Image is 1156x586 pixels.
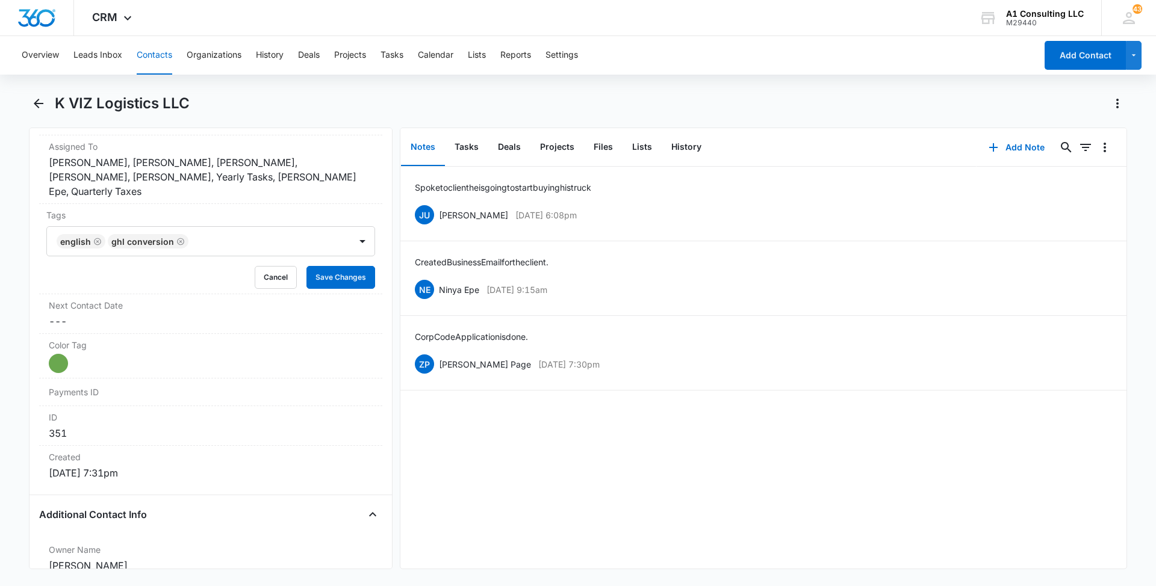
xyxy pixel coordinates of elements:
[49,339,373,351] label: Color Tag
[92,11,117,23] span: CRM
[55,94,190,113] h1: K VIZ Logistics LLC
[415,205,434,224] span: JU
[39,507,147,522] h4: Additional Contact Info
[1045,41,1126,70] button: Add Contact
[91,237,102,245] div: Remove English
[137,36,172,75] button: Contacts
[60,236,91,247] div: English
[111,236,174,247] div: GHL Conversion
[187,36,241,75] button: Organizations
[439,209,508,221] p: [PERSON_NAME]
[49,314,373,328] dd: ---
[500,36,531,75] button: Reports
[39,135,382,204] div: Assigned To[PERSON_NAME], [PERSON_NAME], [PERSON_NAME], [PERSON_NAME], [PERSON_NAME], Yearly Task...
[49,140,373,153] label: Assigned To
[662,129,711,166] button: History
[401,129,445,166] button: Notes
[1006,19,1084,27] div: account id
[584,129,623,166] button: Files
[49,558,373,573] div: [PERSON_NAME]
[255,266,297,289] button: Cancel
[545,36,578,75] button: Settings
[363,505,382,524] button: Close
[415,354,434,374] span: ZP
[73,36,122,75] button: Leads Inbox
[49,466,373,480] dd: [DATE] 7:31pm
[174,237,185,245] div: Remove GHL Conversion
[977,133,1057,162] button: Add Note
[49,155,373,199] dd: [PERSON_NAME], [PERSON_NAME], [PERSON_NAME], [PERSON_NAME], [PERSON_NAME], Yearly Tasks, [PERSON_...
[39,378,382,406] div: Payments ID
[439,283,479,296] p: Ninya Epe
[1076,138,1095,157] button: Filters
[1133,4,1142,14] span: 43
[49,411,373,424] dt: ID
[49,451,373,463] dt: Created
[39,446,382,485] div: Created[DATE] 7:31pm
[334,36,366,75] button: Projects
[415,256,548,268] p: Created Business Email for the client.
[39,406,382,446] div: ID351
[439,358,531,371] p: [PERSON_NAME] Page
[1133,4,1142,14] div: notifications count
[488,129,530,166] button: Deals
[538,358,600,371] p: [DATE] 7:30pm
[468,36,486,75] button: Lists
[381,36,403,75] button: Tasks
[256,36,284,75] button: History
[49,426,373,440] dd: 351
[29,94,48,113] button: Back
[39,538,382,578] div: Owner Name[PERSON_NAME]
[515,209,577,221] p: [DATE] 6:08pm
[306,266,375,289] button: Save Changes
[623,129,662,166] button: Lists
[39,294,382,334] div: Next Contact Date---
[486,283,547,296] p: [DATE] 9:15am
[22,36,59,75] button: Overview
[49,543,373,556] label: Owner Name
[1006,9,1084,19] div: account name
[415,330,528,343] p: Corp Code Application is done.
[1095,138,1114,157] button: Overflow Menu
[298,36,320,75] button: Deals
[49,299,373,312] label: Next Contact Date
[418,36,453,75] button: Calendar
[1108,94,1127,113] button: Actions
[530,129,584,166] button: Projects
[49,386,130,398] dt: Payments ID
[415,280,434,299] span: NE
[415,181,591,194] p: Spoke to client he is going to start buying his truck
[445,129,488,166] button: Tasks
[39,334,382,378] div: Color Tag
[1057,138,1076,157] button: Search...
[46,209,375,221] label: Tags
